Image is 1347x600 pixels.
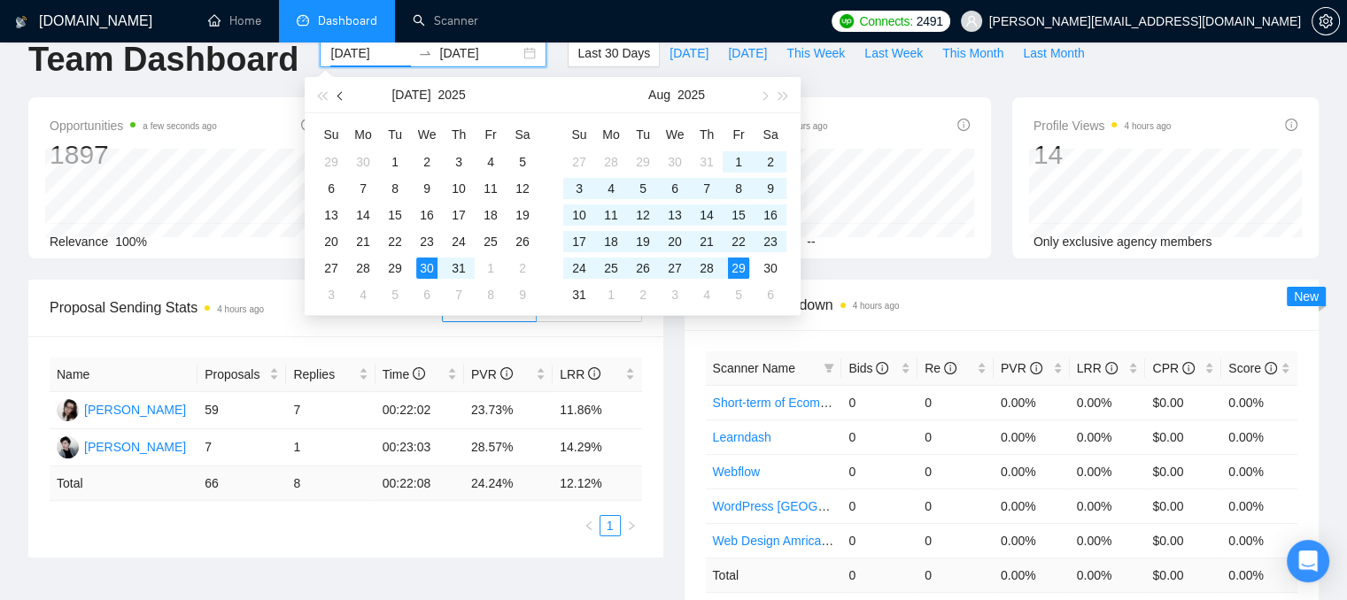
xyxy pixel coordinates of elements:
[563,202,595,228] td: 2025-08-10
[475,149,507,175] td: 2025-07-04
[321,151,342,173] div: 29
[632,231,654,252] div: 19
[691,120,723,149] th: Th
[411,281,443,308] td: 2025-08-06
[563,175,595,202] td: 2025-08-03
[1033,115,1172,136] span: Profile Views
[286,392,375,429] td: 7
[416,231,437,252] div: 23
[786,43,845,63] span: This Week
[315,175,347,202] td: 2025-07-06
[1182,362,1195,374] span: info-circle
[1145,419,1221,454] td: $0.00
[411,149,443,175] td: 2025-07-02
[723,175,755,202] td: 2025-08-08
[713,465,760,479] a: Webflow
[352,204,374,226] div: 14
[760,204,781,226] div: 16
[464,429,553,466] td: 28.57%
[760,284,781,305] div: 6
[588,367,600,380] span: info-circle
[659,281,691,308] td: 2025-09-03
[595,175,627,202] td: 2025-08-04
[664,204,685,226] div: 13
[475,175,507,202] td: 2025-07-11
[1152,361,1194,375] span: CPR
[595,281,627,308] td: 2025-09-01
[595,255,627,281] td: 2025-08-25
[197,429,286,466] td: 7
[859,12,912,31] span: Connects:
[512,231,533,252] div: 26
[318,13,377,28] span: Dashboard
[443,120,475,149] th: Th
[696,151,717,173] div: 31
[448,258,469,279] div: 31
[820,355,838,381] span: filter
[1228,361,1276,375] span: Score
[627,120,659,149] th: Tu
[384,258,406,279] div: 29
[664,231,685,252] div: 20
[413,13,478,28] a: searchScanner
[315,149,347,175] td: 2025-06-29
[841,385,917,419] td: 0
[627,228,659,255] td: 2025-08-19
[841,419,917,454] td: 0
[691,175,723,202] td: 2025-08-07
[197,392,286,429] td: 59
[723,149,755,175] td: 2025-08-01
[723,202,755,228] td: 2025-08-15
[660,39,718,67] button: [DATE]
[480,284,501,305] div: 8
[475,228,507,255] td: 2025-07-25
[507,281,538,308] td: 2025-08-09
[315,120,347,149] th: Su
[627,281,659,308] td: 2025-09-02
[347,175,379,202] td: 2025-07-07
[664,284,685,305] div: 3
[379,228,411,255] td: 2025-07-22
[755,228,786,255] td: 2025-08-23
[50,115,217,136] span: Opportunities
[917,385,994,419] td: 0
[1033,235,1212,249] span: Only exclusive agency members
[217,304,264,314] time: 4 hours ago
[416,258,437,279] div: 30
[439,43,520,63] input: End date
[507,175,538,202] td: 2025-07-12
[855,39,933,67] button: Last Week
[471,367,513,381] span: PVR
[352,284,374,305] div: 4
[197,358,286,392] th: Proposals
[728,151,749,173] div: 1
[659,255,691,281] td: 2025-08-27
[411,175,443,202] td: 2025-07-09
[728,204,749,226] div: 15
[569,284,590,305] div: 31
[321,204,342,226] div: 13
[379,175,411,202] td: 2025-07-08
[464,392,553,429] td: 23.73%
[57,436,79,458] img: OK
[84,400,186,419] div: [PERSON_NAME]
[632,284,654,305] div: 2
[347,281,379,308] td: 2025-08-04
[475,255,507,281] td: 2025-08-01
[321,178,342,199] div: 6
[917,12,943,31] span: 2491
[416,178,437,199] div: 9
[723,255,755,281] td: 2025-08-29
[569,178,590,199] div: 3
[475,202,507,228] td: 2025-07-18
[50,138,217,172] div: 1897
[713,534,960,548] a: Web Design Amricas/[GEOGRAPHIC_DATA]
[563,255,595,281] td: 2025-08-24
[375,392,464,429] td: 00:22:02
[347,228,379,255] td: 2025-07-21
[443,228,475,255] td: 2025-07-24
[1124,121,1171,131] time: 4 hours ago
[706,294,1298,316] span: Scanner Breakdown
[50,296,442,319] span: Proposal Sending Stats
[379,202,411,228] td: 2025-07-15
